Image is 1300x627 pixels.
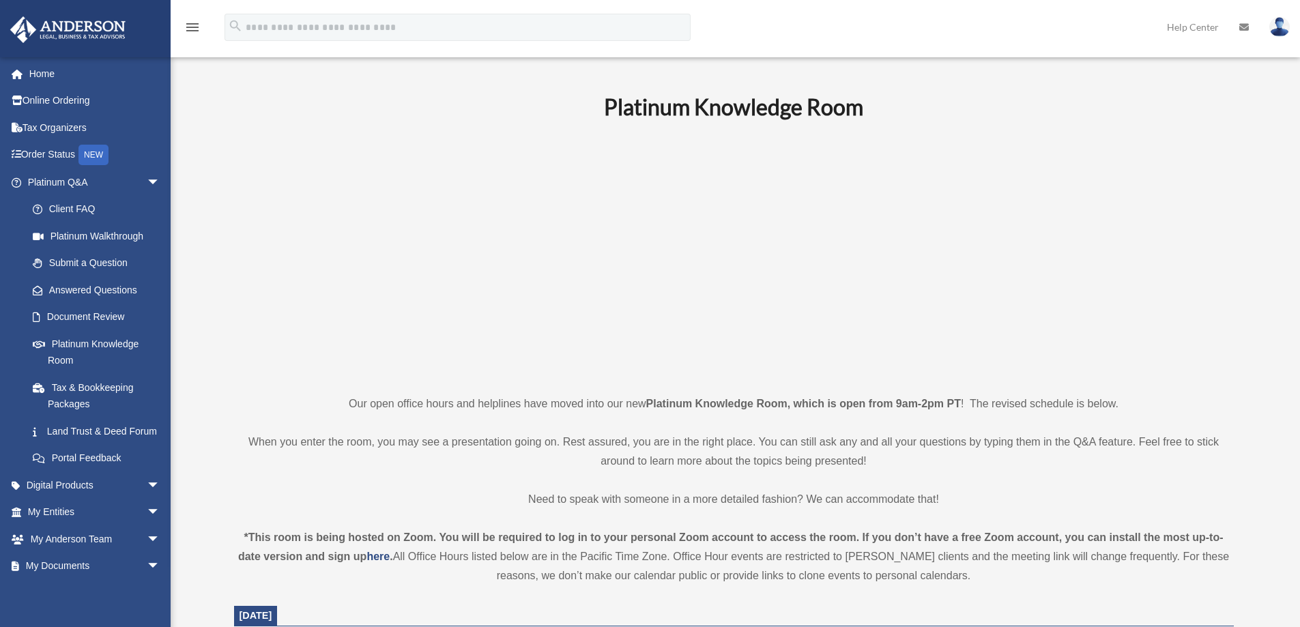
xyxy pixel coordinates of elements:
[19,276,181,304] a: Answered Questions
[234,490,1234,509] p: Need to speak with someone in a more detailed fashion? We can accommodate that!
[234,394,1234,413] p: Our open office hours and helplines have moved into our new ! The revised schedule is below.
[390,551,392,562] strong: .
[184,24,201,35] a: menu
[184,19,201,35] i: menu
[147,499,174,527] span: arrow_drop_down
[19,330,174,374] a: Platinum Knowledge Room
[19,250,181,277] a: Submit a Question
[240,610,272,621] span: [DATE]
[234,433,1234,471] p: When you enter the room, you may see a presentation going on. Rest assured, you are in the right ...
[19,222,181,250] a: Platinum Walkthrough
[147,471,174,499] span: arrow_drop_down
[19,418,181,445] a: Land Trust & Deed Forum
[6,16,130,43] img: Anderson Advisors Platinum Portal
[78,145,109,165] div: NEW
[10,499,181,526] a: My Entitiesarrow_drop_down
[1269,17,1290,37] img: User Pic
[19,304,181,331] a: Document Review
[238,531,1224,562] strong: *This room is being hosted on Zoom. You will be required to log in to your personal Zoom account ...
[10,471,181,499] a: Digital Productsarrow_drop_down
[228,18,243,33] i: search
[147,169,174,196] span: arrow_drop_down
[19,445,181,472] a: Portal Feedback
[366,551,390,562] a: here
[10,169,181,196] a: Platinum Q&Aarrow_drop_down
[10,579,181,607] a: Online Learningarrow_drop_down
[604,93,863,120] b: Platinum Knowledge Room
[147,553,174,581] span: arrow_drop_down
[10,525,181,553] a: My Anderson Teamarrow_drop_down
[10,114,181,141] a: Tax Organizers
[646,398,961,409] strong: Platinum Knowledge Room, which is open from 9am-2pm PT
[19,374,181,418] a: Tax & Bookkeeping Packages
[147,579,174,607] span: arrow_drop_down
[10,553,181,580] a: My Documentsarrow_drop_down
[529,138,938,369] iframe: 231110_Toby_KnowledgeRoom
[10,60,181,87] a: Home
[19,196,181,223] a: Client FAQ
[10,87,181,115] a: Online Ordering
[10,141,181,169] a: Order StatusNEW
[147,525,174,553] span: arrow_drop_down
[234,528,1234,585] div: All Office Hours listed below are in the Pacific Time Zone. Office Hour events are restricted to ...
